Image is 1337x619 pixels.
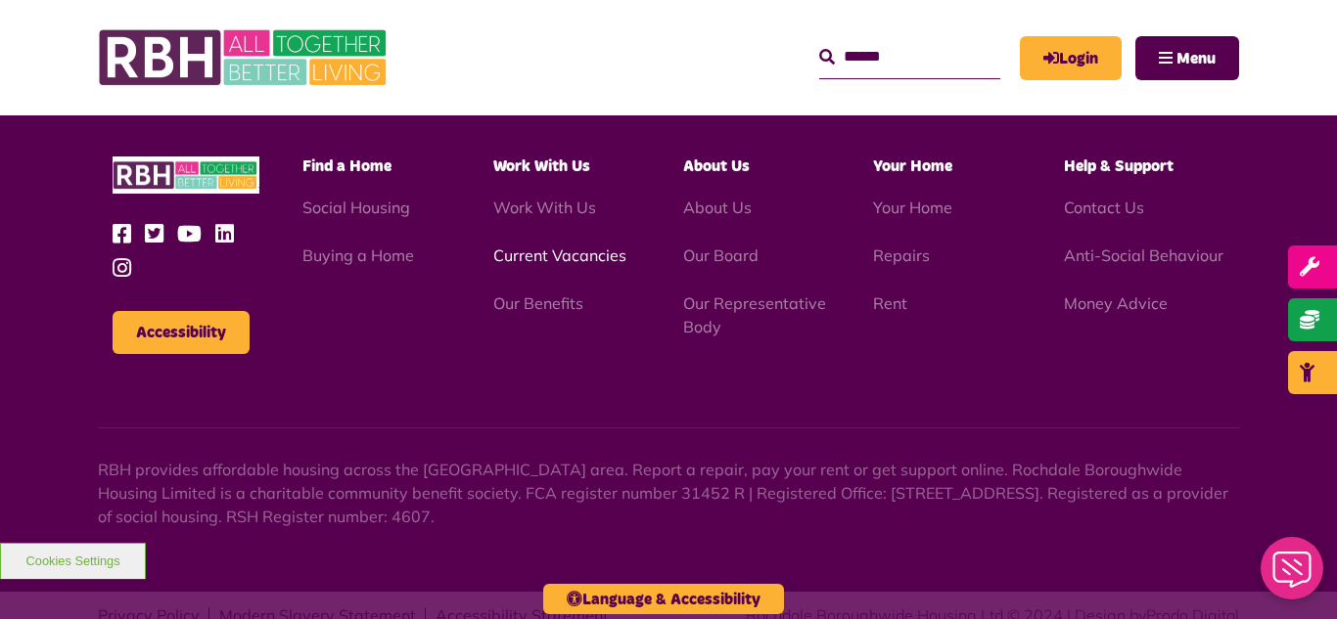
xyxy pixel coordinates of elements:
a: About Us [683,198,752,217]
a: MyRBH [1020,36,1122,80]
button: Accessibility [113,311,250,354]
span: Find a Home [302,158,392,174]
a: Social Housing - open in a new tab [302,198,410,217]
a: Repairs [873,245,930,265]
a: Contact Us [1064,198,1144,217]
a: Current Vacancies [493,245,626,265]
a: Your Home [873,198,952,217]
span: Your Home [873,158,952,174]
a: Work With Us [493,198,596,217]
p: RBH provides affordable housing across the [GEOGRAPHIC_DATA] area. Report a repair, pay your rent... [98,458,1239,528]
a: Anti-Social Behaviour [1064,245,1223,265]
input: Search [819,36,1000,78]
span: Help & Support [1064,158,1174,174]
a: Our Board [683,245,759,265]
iframe: Netcall Web Assistant for live chat [1249,531,1337,619]
a: Our Benefits [493,293,583,313]
a: Rent [873,293,907,313]
a: Our Representative Body [683,293,826,336]
button: Navigation [1135,36,1239,80]
a: Buying a Home [302,245,414,265]
a: Money Advice [1064,293,1168,313]
img: RBH [98,20,392,96]
img: RBH [113,156,259,195]
span: Work With Us [493,158,590,174]
button: Language & Accessibility [543,584,784,614]
span: Menu [1176,51,1216,66]
span: About Us [683,158,750,174]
